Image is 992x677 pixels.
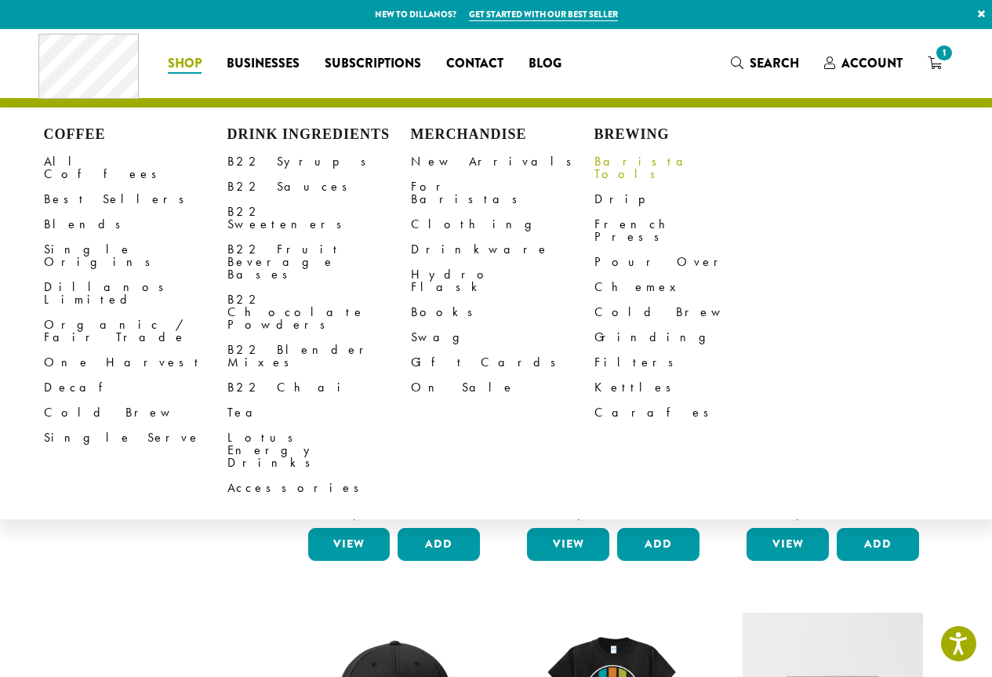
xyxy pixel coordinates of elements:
[594,187,778,212] a: Drip
[44,212,227,237] a: Blends
[529,54,561,74] span: Blog
[227,475,411,500] a: Accessories
[44,425,227,450] a: Single Serve
[227,425,411,475] a: Lotus Energy Drinks
[227,400,411,425] a: Tea
[594,375,778,400] a: Kettles
[594,350,778,375] a: Filters
[747,528,829,561] a: View
[44,149,227,187] a: All Coffees
[933,42,954,64] span: 1
[398,528,480,561] button: Add
[411,375,594,400] a: On Sale
[411,262,594,300] a: Hydro Flask
[841,54,903,72] span: Account
[44,187,227,212] a: Best Sellers
[227,375,411,400] a: B22 Chai
[617,528,699,561] button: Add
[411,325,594,350] a: Swag
[44,312,227,350] a: Organic / Fair Trade
[155,51,214,76] a: Shop
[594,400,778,425] a: Carafes
[227,199,411,237] a: B22 Sweeteners
[594,212,778,249] a: French Press
[227,174,411,199] a: B22 Sauces
[469,8,618,21] a: Get started with our best seller
[718,50,812,76] a: Search
[227,54,300,74] span: Businesses
[411,174,594,212] a: For Baristas
[227,149,411,174] a: B22 Syrups
[308,528,391,561] a: View
[227,337,411,375] a: B22 Blender Mixes
[44,237,227,275] a: Single Origins
[411,237,594,262] a: Drinkware
[743,273,923,522] a: Bodum Handheld Milk Frother $10.00
[44,350,227,375] a: One Harvest
[411,149,594,174] a: New Arrivals
[44,400,227,425] a: Cold Brew
[168,54,202,74] span: Shop
[44,275,227,312] a: Dillanos Limited
[44,375,227,400] a: Decaf
[594,325,778,350] a: Grinding
[527,528,609,561] a: View
[594,126,778,144] h4: Brewing
[227,287,411,337] a: B22 Chocolate Powders
[325,54,421,74] span: Subscriptions
[411,300,594,325] a: Books
[837,528,919,561] button: Add
[411,126,594,144] h4: Merchandise
[594,249,778,275] a: Pour Over
[594,275,778,300] a: Chemex
[227,126,411,144] h4: Drink Ingredients
[594,149,778,187] a: Barista Tools
[750,54,799,72] span: Search
[304,273,485,522] a: Bodum Electric Milk Frother $30.00
[44,126,227,144] h4: Coffee
[446,54,503,74] span: Contact
[411,350,594,375] a: Gift Cards
[594,300,778,325] a: Cold Brew
[411,212,594,237] a: Clothing
[523,273,703,522] a: Bodum Electric Water Kettle $25.00
[227,237,411,287] a: B22 Fruit Beverage Bases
